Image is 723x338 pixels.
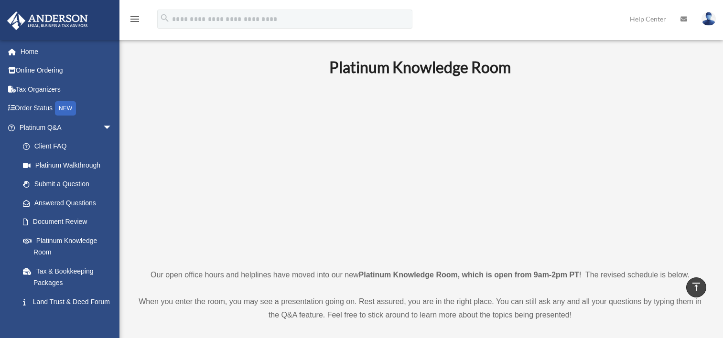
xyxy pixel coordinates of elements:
a: Platinum Q&Aarrow_drop_down [7,118,127,137]
a: Tax & Bookkeeping Packages [13,262,127,292]
a: Client FAQ [13,137,127,156]
span: arrow_drop_down [103,118,122,137]
a: Document Review [13,212,127,232]
i: vertical_align_top [691,281,702,293]
i: menu [129,13,140,25]
a: Land Trust & Deed Forum [13,292,127,311]
i: search [160,13,170,23]
div: NEW [55,101,76,116]
a: Online Ordering [7,61,127,80]
a: Home [7,42,127,61]
a: Answered Questions [13,193,127,212]
img: Anderson Advisors Platinum Portal [4,11,91,30]
b: Platinum Knowledge Room [329,58,511,76]
p: Our open office hours and helplines have moved into our new ! The revised schedule is below. [136,268,704,282]
a: vertical_align_top [686,277,706,297]
strong: Platinum Knowledge Room, which is open from 9am-2pm PT [359,271,579,279]
img: User Pic [701,12,716,26]
a: Order StatusNEW [7,99,127,118]
iframe: 231110_Toby_KnowledgeRoom [277,89,563,251]
p: When you enter the room, you may see a presentation going on. Rest assured, you are in the right ... [136,295,704,322]
a: Tax Organizers [7,80,127,99]
a: Platinum Walkthrough [13,156,127,175]
a: menu [129,17,140,25]
a: Platinum Knowledge Room [13,231,122,262]
a: Submit a Question [13,175,127,194]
